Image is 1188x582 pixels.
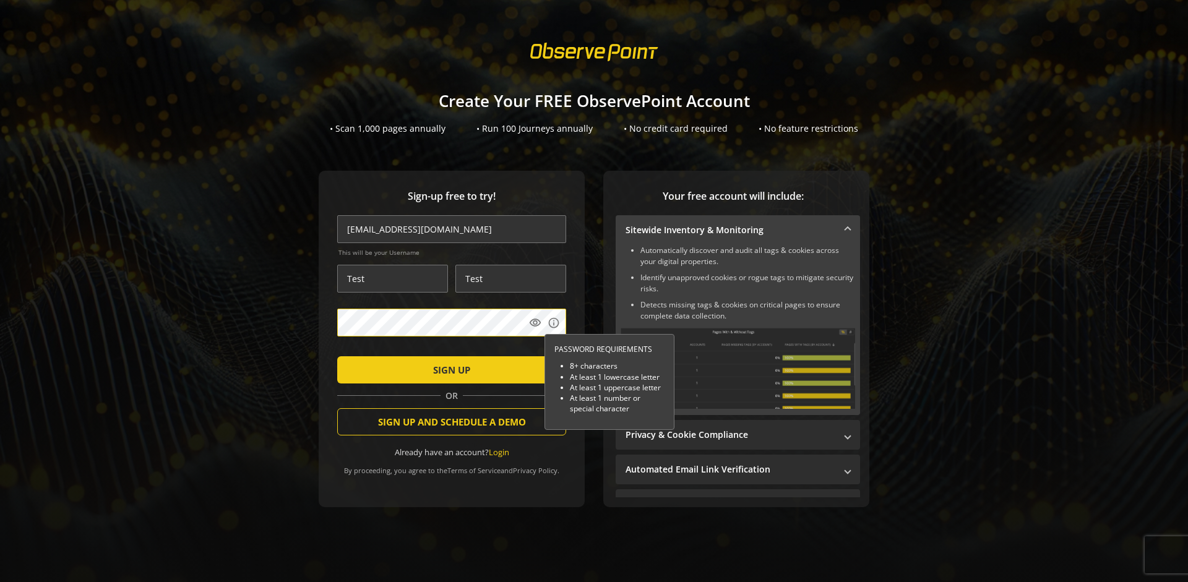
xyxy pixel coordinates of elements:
mat-expansion-panel-header: Performance Monitoring with Web Vitals [616,489,860,519]
div: By proceeding, you agree to the and . [337,458,566,475]
mat-panel-title: Privacy & Cookie Compliance [626,429,835,441]
input: First Name * [337,265,448,293]
span: This will be your Username [338,248,566,257]
button: SIGN UP AND SCHEDULE A DEMO [337,408,566,435]
span: SIGN UP [433,359,470,381]
li: At least 1 uppercase letter [570,382,665,393]
span: Your free account will include: [616,189,851,203]
mat-expansion-panel-header: Automated Email Link Verification [616,455,860,484]
div: Sitewide Inventory & Monitoring [616,245,860,415]
img: Sitewide Inventory & Monitoring [621,328,855,409]
input: Last Name * [455,265,566,293]
li: 8+ characters [570,361,665,371]
a: Login [489,447,509,458]
span: Sign-up free to try! [337,189,566,203]
button: SIGN UP [337,356,566,383]
mat-expansion-panel-header: Privacy & Cookie Compliance [616,420,860,450]
li: At least 1 number or special character [570,393,665,414]
span: SIGN UP AND SCHEDULE A DEMO [378,411,526,433]
mat-panel-title: Sitewide Inventory & Monitoring [626,224,835,236]
mat-icon: visibility [529,317,541,329]
div: • Scan 1,000 pages annually [330,122,445,135]
li: Automatically discover and audit all tags & cookies across your digital properties. [640,245,855,267]
mat-expansion-panel-header: Sitewide Inventory & Monitoring [616,215,860,245]
span: OR [441,390,463,402]
div: PASSWORD REQUIREMENTS [554,344,665,354]
mat-panel-title: Automated Email Link Verification [626,463,835,476]
div: • Run 100 Journeys annually [476,122,593,135]
li: Identify unapproved cookies or rogue tags to mitigate security risks. [640,272,855,294]
input: Email Address (name@work-email.com) * [337,215,566,243]
mat-icon: info [548,317,560,329]
div: • No feature restrictions [759,122,858,135]
div: Already have an account? [337,447,566,458]
a: Privacy Policy [513,466,557,475]
div: • No credit card required [624,122,728,135]
li: At least 1 lowercase letter [570,372,665,382]
a: Terms of Service [447,466,501,475]
li: Detects missing tags & cookies on critical pages to ensure complete data collection. [640,299,855,322]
